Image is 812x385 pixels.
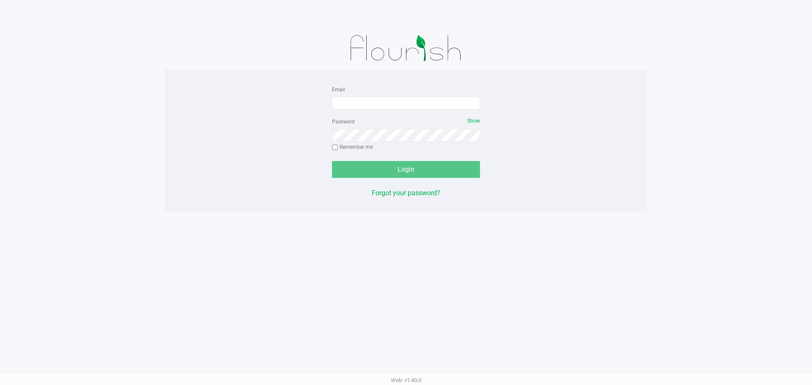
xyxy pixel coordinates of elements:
label: Password [332,118,355,126]
span: Web: v1.40.0 [391,377,421,383]
label: Email [332,86,345,93]
span: Show [467,118,480,124]
label: Remember me [332,143,373,151]
button: Forgot your password? [372,188,440,198]
input: Remember me [332,145,338,150]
